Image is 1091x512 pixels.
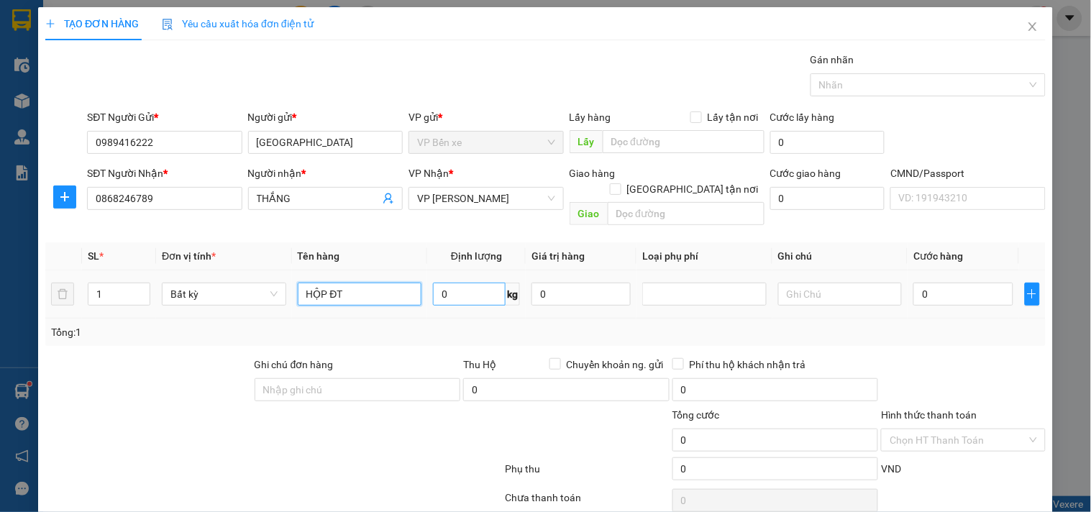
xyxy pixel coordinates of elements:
[417,188,554,209] span: VP Võ Chí Công
[570,130,603,153] span: Lấy
[88,250,99,262] span: SL
[778,283,903,306] input: Ghi Chú
[636,242,772,270] th: Loại phụ phí
[684,357,812,372] span: Phí thu hộ khách nhận trả
[54,191,76,203] span: plus
[561,357,670,372] span: Chuyển khoản ng. gửi
[702,109,764,125] span: Lấy tận nơi
[672,409,720,421] span: Tổng cước
[913,250,963,262] span: Cước hàng
[570,111,611,123] span: Lấy hàng
[1026,288,1039,300] span: plus
[248,109,403,125] div: Người gửi
[162,250,216,262] span: Đơn vị tính
[621,181,764,197] span: [GEOGRAPHIC_DATA] tận nơi
[255,378,461,401] input: Ghi chú đơn hàng
[531,250,585,262] span: Giá trị hàng
[770,131,885,154] input: Cước lấy hàng
[770,111,835,123] label: Cước lấy hàng
[770,187,885,210] input: Cước giao hàng
[531,283,631,306] input: 0
[1025,283,1040,306] button: plus
[503,461,670,486] div: Phụ thu
[408,109,563,125] div: VP gửi
[1027,21,1038,32] span: close
[298,283,422,306] input: VD: Bàn, Ghế
[890,165,1045,181] div: CMND/Passport
[772,242,908,270] th: Ghi chú
[881,409,977,421] label: Hình thức thanh toán
[881,463,901,475] span: VND
[770,168,841,179] label: Cước giao hàng
[248,165,403,181] div: Người nhận
[408,168,449,179] span: VP Nhận
[1013,7,1053,47] button: Close
[608,202,764,225] input: Dọc đường
[45,19,55,29] span: plus
[51,324,422,340] div: Tổng: 1
[570,202,608,225] span: Giao
[51,283,74,306] button: delete
[87,109,242,125] div: SĐT Người Gửi
[811,54,854,65] label: Gán nhãn
[255,359,334,370] label: Ghi chú đơn hàng
[506,283,520,306] span: kg
[162,19,173,30] img: icon
[383,193,394,204] span: user-add
[162,18,314,29] span: Yêu cầu xuất hóa đơn điện tử
[298,250,340,262] span: Tên hàng
[417,132,554,153] span: VP Bến xe
[603,130,764,153] input: Dọc đường
[53,186,76,209] button: plus
[570,168,616,179] span: Giao hàng
[463,359,496,370] span: Thu Hộ
[87,165,242,181] div: SĐT Người Nhận
[451,250,502,262] span: Định lượng
[45,18,139,29] span: TẠO ĐƠN HÀNG
[170,283,278,305] span: Bất kỳ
